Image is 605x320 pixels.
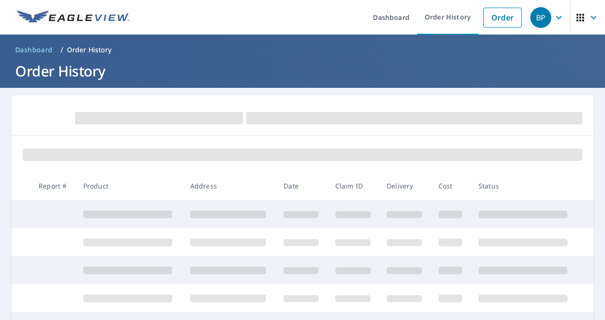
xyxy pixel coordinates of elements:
th: Product [76,172,183,200]
p: Order History [67,45,112,55]
th: Delivery [379,172,430,200]
div: BP [530,7,551,28]
th: Report # [31,172,76,200]
th: Cost [431,172,471,200]
a: Order [483,8,522,28]
th: Status [471,172,578,200]
span: Dashboard [15,45,53,55]
img: EV Logo [17,10,129,25]
li: / [60,44,63,56]
a: Dashboard [11,42,57,57]
h1: Order History [11,61,594,81]
th: Claim ID [328,172,379,200]
nav: breadcrumb [11,42,594,57]
th: Date [276,172,327,200]
th: Address [183,172,276,200]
